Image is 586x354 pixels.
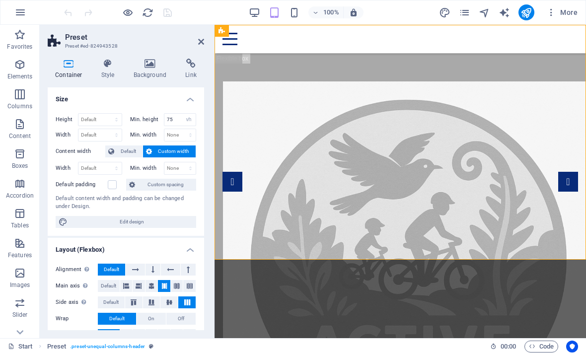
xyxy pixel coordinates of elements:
[104,264,119,276] span: Default
[48,238,204,256] h4: Layout (Flexbox)
[143,145,196,157] button: Custom width
[459,6,471,18] button: pages
[48,87,204,105] h4: Size
[439,6,451,18] button: design
[126,59,178,79] h4: Background
[56,216,196,228] button: Edit design
[520,7,532,18] i: Publish
[137,313,166,325] button: On
[98,280,120,292] button: Default
[546,7,578,17] span: More
[6,192,34,200] p: Accordion
[518,4,534,20] button: publish
[56,145,105,157] label: Content width
[105,145,143,157] button: Default
[47,341,153,353] nav: breadcrumb
[439,7,450,18] i: Design (Ctrl+Alt+Y)
[178,313,184,325] span: Off
[70,341,145,353] span: . preset-unequal-columns-header
[65,33,204,42] h2: Preset
[130,165,164,171] label: Min. width
[56,132,78,138] label: Width
[7,43,32,51] p: Favorites
[142,7,153,18] i: Reload page
[138,179,193,191] span: Custom spacing
[542,4,582,20] button: More
[524,341,558,353] button: Code
[155,145,193,157] span: Custom width
[490,341,516,353] h6: Session time
[98,264,125,276] button: Default
[8,341,33,353] a: Click to cancel selection. Double-click to open Pages
[529,341,554,353] span: Code
[71,216,193,228] span: Edit design
[56,264,98,276] label: Alignment
[47,341,67,353] span: Click to select. Double-click to edit
[56,280,98,292] label: Main axis
[148,313,154,325] span: On
[508,343,509,350] span: :
[101,329,116,341] span: Default
[94,59,126,79] h4: Style
[11,221,29,229] p: Tables
[499,6,511,18] button: text_generator
[10,281,30,289] p: Images
[56,179,108,191] label: Default padding
[56,296,98,308] label: Side axis
[98,313,136,325] button: Default
[98,296,125,308] button: Default
[308,6,344,18] button: 100%
[56,165,78,171] label: Width
[48,59,94,79] h4: Container
[499,7,510,18] i: AI Writer
[130,132,164,138] label: Min. width
[117,145,140,157] span: Default
[349,8,358,17] i: On resize automatically adjust zoom level to fit chosen device.
[479,6,491,18] button: navigator
[7,102,32,110] p: Columns
[101,280,116,292] span: Default
[56,195,196,211] div: Default content width and padding can be changed under Design.
[142,6,153,18] button: reload
[149,344,153,349] i: This element is a customizable preset
[9,132,31,140] p: Content
[122,6,134,18] button: Click here to leave preview mode and continue editing
[178,59,204,79] h4: Link
[65,42,184,51] h3: Preset #ed-824943528
[56,313,98,325] label: Wrap
[98,329,120,341] button: Default
[323,6,339,18] h6: 100%
[166,313,196,325] button: Off
[8,251,32,259] p: Features
[56,117,78,122] label: Height
[56,329,98,341] label: Fill
[109,313,125,325] span: Default
[12,311,28,319] p: Slider
[126,179,196,191] button: Custom spacing
[566,341,578,353] button: Usercentrics
[479,7,490,18] i: Navigator
[130,117,164,122] label: Min. height
[12,162,28,170] p: Boxes
[501,341,516,353] span: 00 00
[103,296,119,308] span: Default
[7,72,33,80] p: Elements
[459,7,470,18] i: Pages (Ctrl+Alt+S)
